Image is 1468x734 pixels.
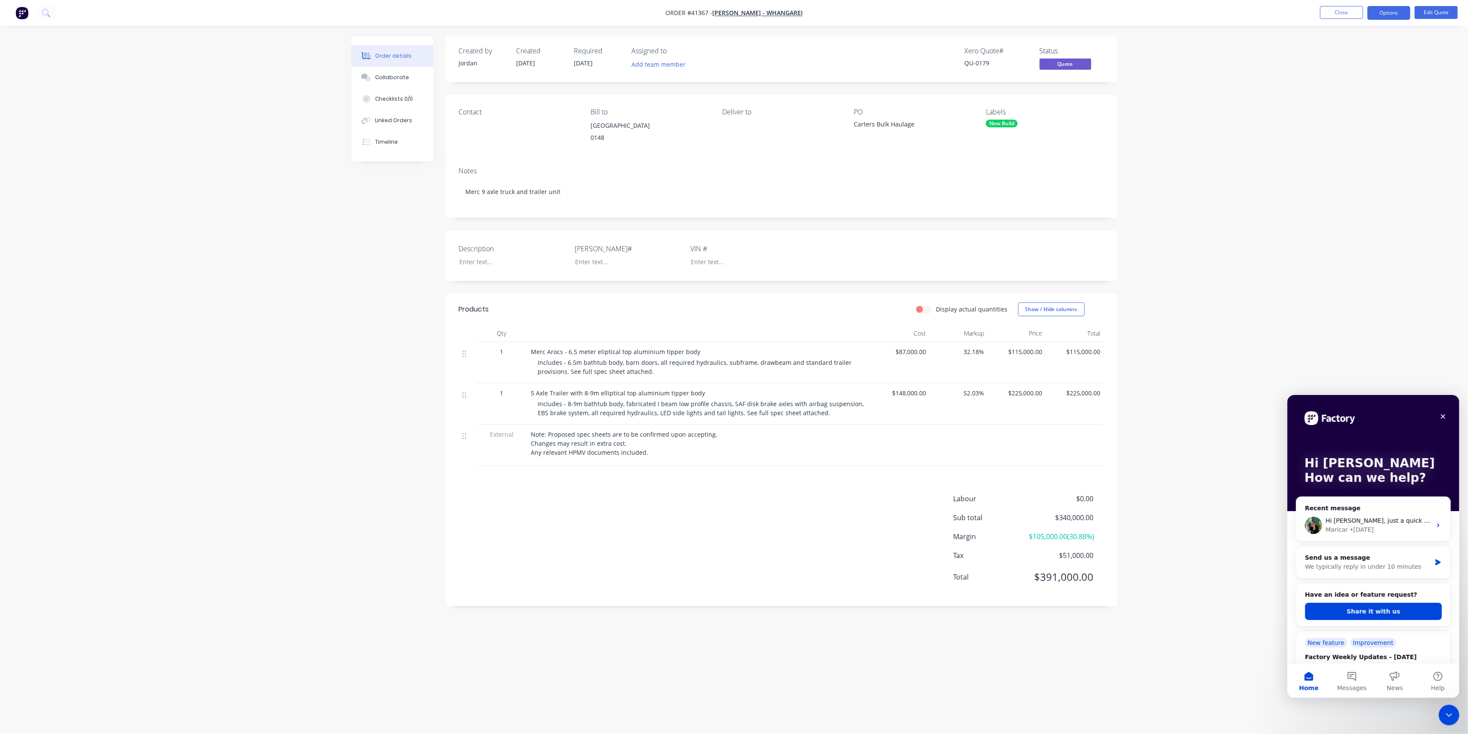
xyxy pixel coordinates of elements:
[517,59,535,67] span: [DATE]
[1040,59,1091,71] button: Quote
[459,244,566,254] label: Description
[991,347,1043,356] span: $115,000.00
[375,95,413,103] div: Checklists 0/0
[988,325,1046,342] div: Price
[954,550,1030,561] span: Tax
[50,290,80,296] span: Messages
[1030,512,1093,523] span: $340,000.00
[38,130,61,139] div: Maricar
[854,120,962,132] div: Carters Bulk Haulage
[531,348,701,356] span: Merc Arocs - 6.5 meter eliptical top aluminium tipper body
[538,400,866,417] span: Includes - 8-9m bathtub body, fabricated I beam low profile chassis, SAF disk brake axles with ai...
[459,108,577,116] div: Contact
[930,325,988,342] div: Markup
[690,244,798,254] label: VIN #
[351,45,433,67] button: Order details
[954,531,1029,542] span: Margin
[351,88,433,110] button: Checklists 0/0
[1415,6,1458,19] button: Edit Quote
[538,358,854,376] span: Includes - 6.5m bathtub body, barn doors, all required hydraulics, subframe, drawbeam and standar...
[986,120,1018,127] div: New Build
[375,52,412,60] div: Order details
[38,122,303,129] span: Hi [PERSON_NAME], just a quick update — the fix for this issue was released previously.
[574,59,593,67] span: [DATE]
[965,59,1029,68] div: QU-0179
[129,268,172,303] button: Help
[1030,550,1093,561] span: $51,000.00
[632,59,690,70] button: Add team member
[375,117,412,124] div: Linked Orders
[531,389,705,397] span: 5 Axle Trailer with 8-9m elliptical top aluminium tipper body
[986,108,1104,116] div: Labels
[872,325,930,342] div: Cost
[574,47,622,55] div: Required
[480,430,524,439] span: External
[351,67,433,88] button: Collaborate
[933,389,985,398] span: 52.03%
[954,493,1030,504] span: Labour
[351,131,433,153] button: Timeline
[712,9,803,17] span: [PERSON_NAME] - Whangarei
[63,243,109,253] div: Improvement
[351,110,433,131] button: Linked Orders
[99,290,116,296] span: News
[375,74,409,81] div: Collaborate
[144,290,157,296] span: Help
[517,47,564,55] div: Created
[1049,389,1101,398] span: $225,000.00
[18,167,144,176] div: We typically reply in under 10 minutes
[665,9,712,17] span: Order #41367 -
[1439,705,1459,725] iframe: Intercom live chat
[1030,569,1093,585] span: $391,000.00
[43,268,86,303] button: Messages
[991,389,1043,398] span: $225,000.00
[875,389,926,398] span: $148,000.00
[854,108,972,116] div: PO
[459,59,506,68] div: Jordan
[459,47,506,55] div: Created by
[1320,6,1363,19] button: Close
[591,132,708,144] div: 0148
[15,6,28,19] img: Factory
[9,236,163,285] div: New featureImprovementFactory Weekly Updates - [DATE]
[936,305,1008,314] label: Display actual quantities
[1367,6,1410,20] button: Options
[1049,347,1101,356] span: $115,000.00
[12,290,31,296] span: Home
[148,14,163,29] div: Close
[575,244,682,254] label: [PERSON_NAME]#
[875,347,926,356] span: $87,000.00
[459,304,489,315] div: Products
[933,347,985,356] span: 32.18%
[1287,395,1459,698] iframe: Intercom live chat
[86,268,129,303] button: News
[500,347,504,356] span: 1
[627,59,690,70] button: Add team member
[18,208,154,225] button: Share it with us
[531,430,718,456] span: Note: Proposed spec sheets are to be confirmed upon accepting. Changes may result in extra cost. ...
[591,120,708,147] div: [GEOGRAPHIC_DATA]0148
[1018,302,1085,316] button: Show / Hide columns
[500,389,504,398] span: 1
[1029,531,1094,542] span: $105,000.00 ( 30.88 %)
[375,138,398,146] div: Timeline
[1046,325,1104,342] div: Total
[18,195,154,204] h2: Have an idea or feature request?
[18,243,60,253] div: New feature
[459,167,1104,175] div: Notes
[591,108,708,116] div: Bill to
[632,47,718,55] div: Assigned to
[459,179,1104,205] div: Merc 9 axle truck and trailer unit
[1030,493,1093,504] span: $0.00
[18,258,139,267] div: Factory Weekly Updates - [DATE]
[1040,59,1091,69] span: Quote
[1040,47,1104,55] div: Status
[965,47,1029,55] div: Xero Quote #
